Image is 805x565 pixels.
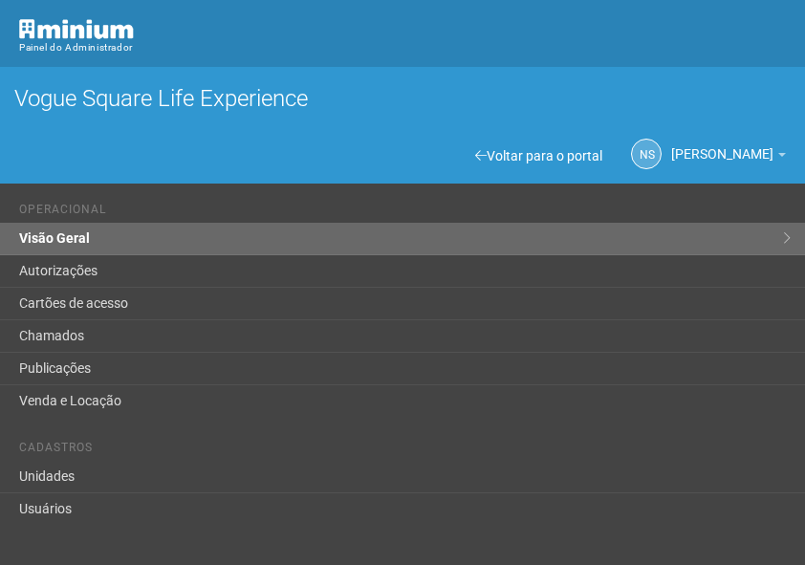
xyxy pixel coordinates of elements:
[671,128,773,162] span: Nicolle Silva
[631,139,662,169] a: NS
[19,19,134,39] img: Minium
[19,441,791,461] li: Cadastros
[671,149,786,164] a: [PERSON_NAME]
[475,148,602,163] a: Voltar para o portal
[19,203,791,223] li: Operacional
[19,39,791,56] div: Painel do Administrador
[14,86,791,111] h1: Vogue Square Life Experience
